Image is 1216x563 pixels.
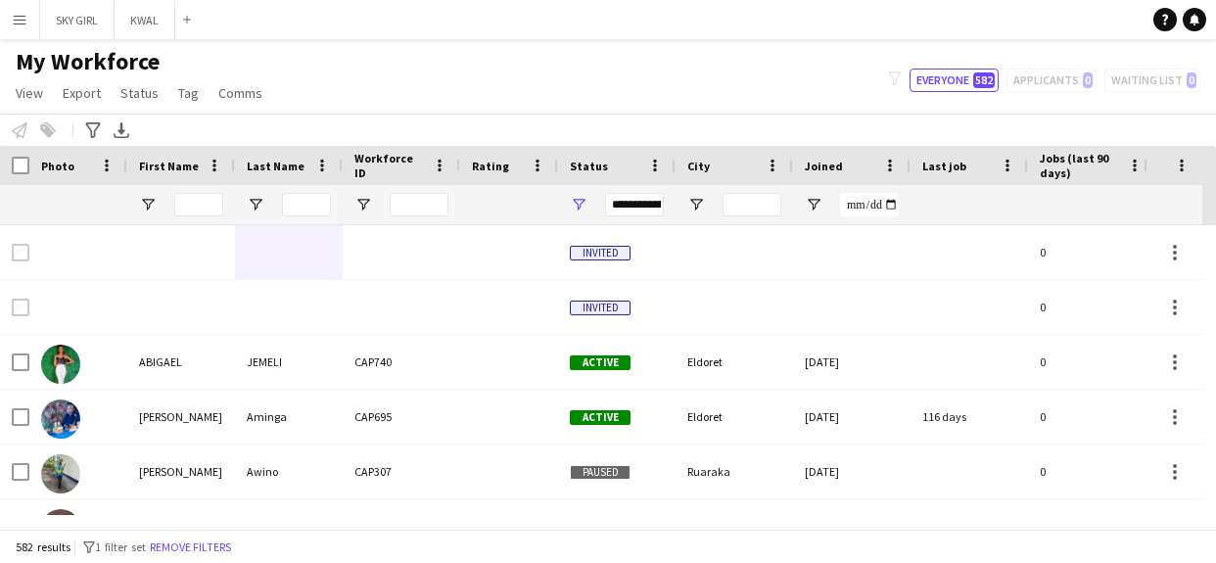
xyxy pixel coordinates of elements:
span: Photo [41,159,74,173]
span: Workforce ID [354,151,425,180]
app-action-btn: Advanced filters [81,118,105,142]
div: Juja [676,499,793,553]
div: Aidah [127,499,235,553]
div: 0 [1028,225,1155,279]
span: Paused [570,465,631,480]
span: Status [570,159,608,173]
span: Rating [472,159,509,173]
img: Agnes Aminga [41,399,80,439]
div: 0 [1028,280,1155,334]
div: Eldoret [676,335,793,389]
input: First Name Filter Input [174,193,223,216]
div: [DATE] [793,445,911,498]
input: Joined Filter Input [840,193,899,216]
div: 5 days [911,499,1028,553]
span: Export [63,84,101,102]
img: Agnes Awino [41,454,80,493]
app-action-btn: Export XLSX [110,118,133,142]
input: Row Selection is disabled for this row (unchecked) [12,244,29,261]
span: Invited [570,301,631,315]
img: Aidah Makori [41,509,80,548]
input: City Filter Input [723,193,781,216]
button: Remove filters [146,537,235,558]
button: SKY GIRL [40,1,115,39]
button: Open Filter Menu [805,196,822,213]
div: [PERSON_NAME] [127,390,235,444]
span: 1 filter set [95,540,146,554]
div: CAP695 [343,390,460,444]
span: Active [570,355,631,370]
span: My Workforce [16,47,160,76]
a: Tag [170,80,207,106]
div: 9 [1028,499,1155,553]
span: Joined [805,159,843,173]
div: 0 [1028,390,1155,444]
div: CAP740 [343,335,460,389]
button: Open Filter Menu [247,196,264,213]
div: CAP307 [343,445,460,498]
div: ABIGAEL [127,335,235,389]
div: Aminga [235,390,343,444]
div: [DATE] [793,499,911,553]
div: [DATE] [793,390,911,444]
button: Everyone582 [910,69,999,92]
div: 0 [1028,335,1155,389]
span: Last Name [247,159,304,173]
span: Active [570,410,631,425]
input: Workforce ID Filter Input [390,193,448,216]
div: [DATE] [793,335,911,389]
button: Open Filter Menu [354,196,372,213]
a: Export [55,80,109,106]
div: JEMELI [235,335,343,389]
div: Ruaraka [676,445,793,498]
span: City [687,159,710,173]
span: Invited [570,246,631,260]
div: Eldoret [676,390,793,444]
span: First Name [139,159,199,173]
span: 582 [973,72,995,88]
input: Last Name Filter Input [282,193,331,216]
div: Awino [235,445,343,498]
span: Comms [218,84,262,102]
button: Open Filter Menu [687,196,705,213]
div: CAP532 [343,499,460,553]
button: Open Filter Menu [570,196,587,213]
span: Status [120,84,159,102]
img: ABIGAEL JEMELI [41,345,80,384]
a: Comms [210,80,270,106]
button: Open Filter Menu [139,196,157,213]
div: [PERSON_NAME] [127,445,235,498]
span: Jobs (last 90 days) [1040,151,1120,180]
div: 116 days [911,390,1028,444]
span: Last job [922,159,966,173]
span: Tag [178,84,199,102]
button: KWAL [115,1,175,39]
div: 0 [1028,445,1155,498]
a: Status [113,80,166,106]
span: View [16,84,43,102]
a: View [8,80,51,106]
div: Makori [235,499,343,553]
input: Row Selection is disabled for this row (unchecked) [12,299,29,316]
